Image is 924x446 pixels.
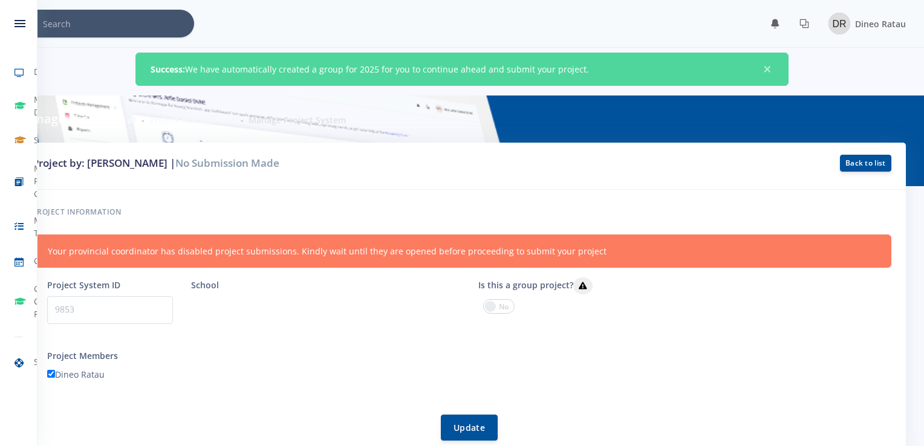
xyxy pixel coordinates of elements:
[34,355,67,368] span: Support
[236,114,346,126] li: Manage Project System
[47,279,120,291] label: Project System ID
[18,110,110,128] h6: Manage Project
[47,368,105,381] label: Dineo Ratau
[47,370,55,378] input: Dineo Ratau
[175,156,279,170] span: No Submission Made
[855,18,906,30] span: Dineo Ratau
[34,93,79,118] span: My Dashboard
[33,204,891,220] h6: Project information
[34,214,56,239] span: My Tasks
[151,63,185,75] strong: Success:
[33,155,599,171] h3: Project by: [PERSON_NAME] |
[43,10,194,37] input: Search
[47,296,173,324] p: 9853
[828,13,850,34] img: Image placeholder
[191,279,219,291] label: School
[47,349,118,362] label: Project Members
[127,114,346,126] nav: breadcrumb
[840,155,891,172] a: Back to list
[573,277,593,294] button: Is this a group project?
[819,10,906,37] a: Image placeholder Dineo Ratau
[34,282,71,320] span: Grade Change Requests
[34,134,65,146] span: Schools
[478,277,593,294] label: Is this a group project?
[761,63,773,76] span: ×
[34,162,63,200] span: My Project Groups
[441,415,498,441] button: Update
[149,114,236,126] a: Project Management
[34,254,71,267] span: Calendar
[34,65,79,78] span: Dashboard
[761,63,773,76] button: Close
[33,234,891,268] div: Your provincial coordinator has disabled project submissions. Kindly wait until they are opened b...
[135,53,789,86] div: We have automatically created a group for 2025 for you to continue ahead and submit your project.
